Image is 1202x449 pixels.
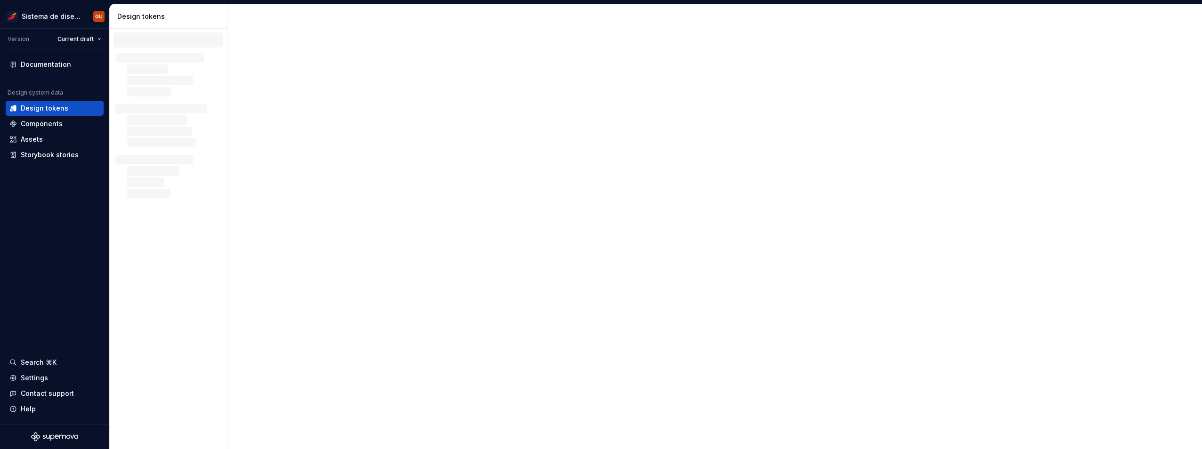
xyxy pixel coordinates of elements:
button: Help [6,401,104,417]
button: Current draft [53,32,106,46]
a: Settings [6,370,104,385]
button: Sistema de diseño IberiaGU [2,6,107,26]
a: Design tokens [6,101,104,116]
div: Version [8,35,29,43]
div: Help [21,404,36,414]
div: Search ⌘K [21,358,57,367]
span: Current draft [57,35,94,43]
div: GU [95,13,103,20]
div: Documentation [21,60,71,69]
button: Contact support [6,386,104,401]
div: Assets [21,135,43,144]
div: Settings [21,373,48,383]
div: Design tokens [21,104,68,113]
div: Storybook stories [21,150,79,160]
a: Storybook stories [6,147,104,162]
a: Components [6,116,104,131]
a: Documentation [6,57,104,72]
button: Search ⌘K [6,355,104,370]
a: Assets [6,132,104,147]
div: Design system data [8,89,63,96]
div: Contact support [21,389,74,398]
div: Design tokens [117,12,223,21]
svg: Supernova Logo [31,432,78,441]
div: Sistema de diseño Iberia [22,12,82,21]
img: 55604660-494d-44a9-beb2-692398e9940a.png [7,11,18,22]
div: Components [21,119,63,128]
